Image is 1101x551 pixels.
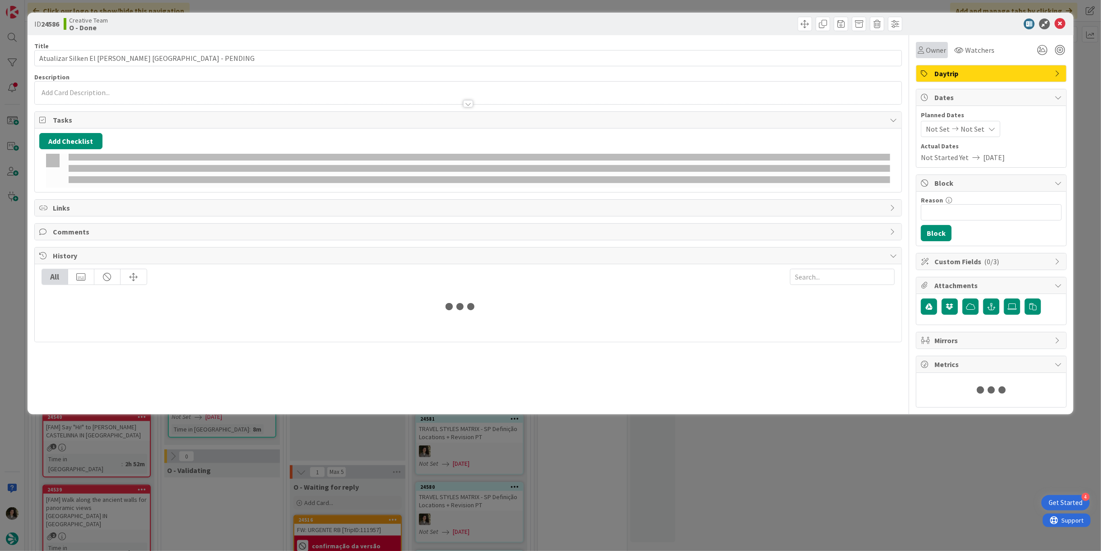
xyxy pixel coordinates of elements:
[69,17,108,24] span: Creative Team
[42,269,68,285] div: All
[934,68,1050,79] span: Daytrip
[921,225,952,241] button: Block
[984,257,999,266] span: ( 0/3 )
[69,24,108,31] b: O - Done
[34,42,49,50] label: Title
[926,124,950,134] span: Not Set
[921,152,969,163] span: Not Started Yet
[934,256,1050,267] span: Custom Fields
[1041,495,1090,510] div: Open Get Started checklist, remaining modules: 4
[53,250,885,261] span: History
[934,92,1050,103] span: Dates
[934,178,1050,188] span: Block
[53,202,885,213] span: Links
[41,19,59,28] b: 24586
[39,133,102,149] button: Add Checklist
[961,124,985,134] span: Not Set
[934,359,1050,370] span: Metrics
[34,18,59,29] span: ID
[921,110,1062,120] span: Planned Dates
[934,335,1050,346] span: Mirrors
[34,73,70,81] span: Description
[34,50,902,66] input: type card name here...
[926,45,946,55] span: Owner
[53,115,885,125] span: Tasks
[1082,493,1090,501] div: 4
[53,226,885,237] span: Comments
[921,142,1062,151] span: Actual Dates
[790,269,895,285] input: Search...
[965,45,994,55] span: Watchers
[934,280,1050,291] span: Attachments
[983,152,1005,163] span: [DATE]
[921,196,943,204] label: Reason
[19,1,41,12] span: Support
[1049,498,1082,507] div: Get Started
